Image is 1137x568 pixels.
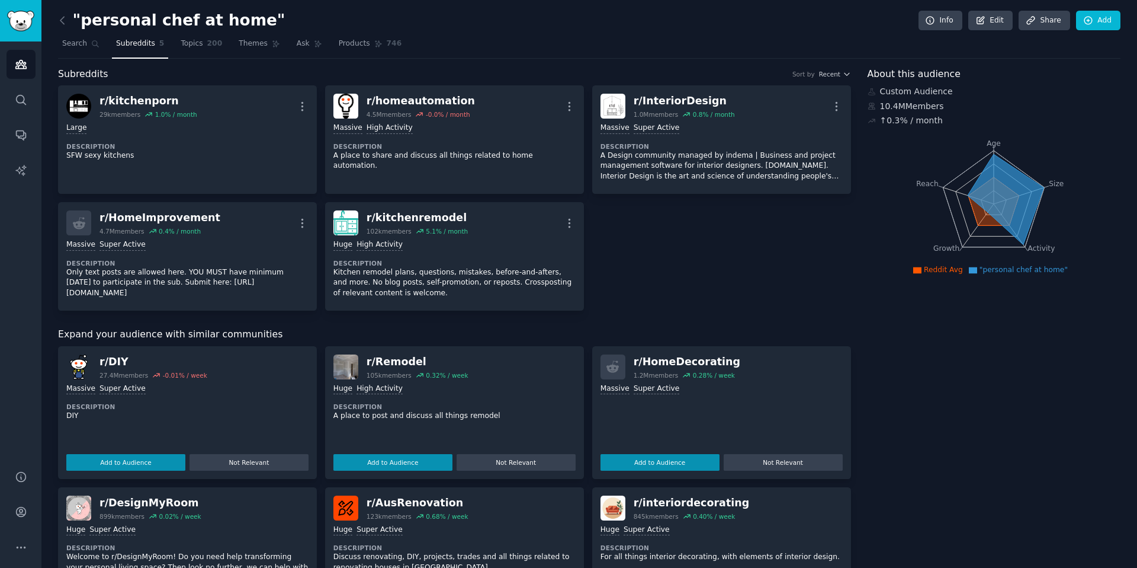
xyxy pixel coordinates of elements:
[868,100,1121,113] div: 10.4M Members
[333,496,358,521] img: AusRenovation
[968,11,1013,31] a: Edit
[333,210,358,235] img: kitchenremodel
[356,384,403,395] div: High Activity
[693,512,735,521] div: 0.40 % / week
[99,227,144,235] div: 4.7M members
[634,496,750,510] div: r/ interiordecorating
[1019,11,1069,31] a: Share
[367,371,412,379] div: 105k members
[1027,244,1055,253] tspan: Activity
[1076,11,1120,31] a: Add
[7,11,34,31] img: GummySearch logo
[62,39,87,49] span: Search
[367,512,412,521] div: 123k members
[367,123,413,134] div: High Activity
[159,227,201,235] div: 0.4 % / month
[819,70,851,78] button: Recent
[163,371,207,379] div: -0.01 % / week
[367,227,412,235] div: 102k members
[918,11,962,31] a: Info
[66,355,91,379] img: DIY
[333,240,352,251] div: Huge
[325,202,584,311] a: kitchenremodelr/kitchenremodel102kmembers5.1% / monthHugeHigh ActivityDescriptionKitchen remodel ...
[634,94,735,109] div: r/ InteriorDesign
[181,39,203,49] span: Topics
[58,34,104,59] a: Search
[66,411,309,422] p: DIY
[367,210,468,225] div: r/ kitchenremodel
[293,34,326,59] a: Ask
[99,240,146,251] div: Super Active
[235,34,284,59] a: Themes
[99,94,197,109] div: r/ kitchenporn
[600,552,843,563] p: For all things interior decorating, with elements of interior design.
[634,512,679,521] div: 845k members
[333,403,576,411] dt: Description
[176,34,226,59] a: Topics200
[600,142,843,151] dt: Description
[333,94,358,119] img: homeautomation
[819,70,840,78] span: Recent
[457,454,576,471] button: Not Relevant
[333,411,576,422] p: A place to post and discuss all things remodel
[333,384,352,395] div: Huge
[333,259,576,267] dt: Description
[339,39,370,49] span: Products
[66,544,309,552] dt: Description
[592,85,851,194] a: InteriorDesignr/InteriorDesign1.0Mmembers0.8% / monthMassiveSuper ActiveDescriptionA Design commu...
[58,67,108,82] span: Subreddits
[58,11,285,30] h2: "personal chef at home"
[367,355,468,369] div: r/ Remodel
[66,454,185,471] button: Add to Audience
[159,39,165,49] span: 5
[335,34,406,59] a: Products746
[868,67,961,82] span: About this audience
[924,266,963,274] span: Reddit Avg
[99,512,144,521] div: 899k members
[600,544,843,552] dt: Description
[333,355,358,379] img: Remodel
[634,355,740,369] div: r/ HomeDecorating
[333,123,362,134] div: Massive
[356,240,403,251] div: High Activity
[159,512,201,521] div: 0.02 % / week
[99,496,201,510] div: r/ DesignMyRoom
[66,496,91,521] img: DesignMyRoom
[333,454,452,471] button: Add to Audience
[112,34,168,59] a: Subreddits5
[933,244,959,253] tspan: Growth
[333,544,576,552] dt: Description
[792,70,815,78] div: Sort by
[66,525,85,536] div: Huge
[189,454,309,471] button: Not Relevant
[724,454,843,471] button: Not Relevant
[99,384,146,395] div: Super Active
[333,151,576,171] p: A place to share and discuss all things related to home automation.
[297,39,310,49] span: Ask
[600,94,625,119] img: InteriorDesign
[693,110,735,119] div: 0.8 % / month
[600,123,629,134] div: Massive
[426,371,468,379] div: 0.32 % / week
[634,110,679,119] div: 1.0M members
[600,496,625,521] img: interiordecorating
[367,94,475,109] div: r/ homeautomation
[66,259,309,267] dt: Description
[58,202,317,311] a: r/HomeImprovement4.7Mmembers0.4% / monthMassiveSuper ActiveDescriptionOnly text posts are allowed...
[600,454,720,471] button: Add to Audience
[89,525,136,536] div: Super Active
[624,525,670,536] div: Super Active
[66,403,309,411] dt: Description
[66,94,91,119] img: kitchenporn
[367,110,412,119] div: 4.5M members
[868,85,1121,98] div: Custom Audience
[66,240,95,251] div: Massive
[979,266,1068,274] span: "personal chef at home"
[1049,179,1064,187] tspan: Size
[99,210,220,225] div: r/ HomeImprovement
[367,496,468,510] div: r/ AusRenovation
[66,267,309,299] p: Only text posts are allowed here. YOU MUST have minimum [DATE] to participate in the sub. Submit ...
[356,525,403,536] div: Super Active
[116,39,155,49] span: Subreddits
[333,267,576,299] p: Kitchen remodel plans, questions, mistakes, before-and-afters, and more. No blog posts, self-prom...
